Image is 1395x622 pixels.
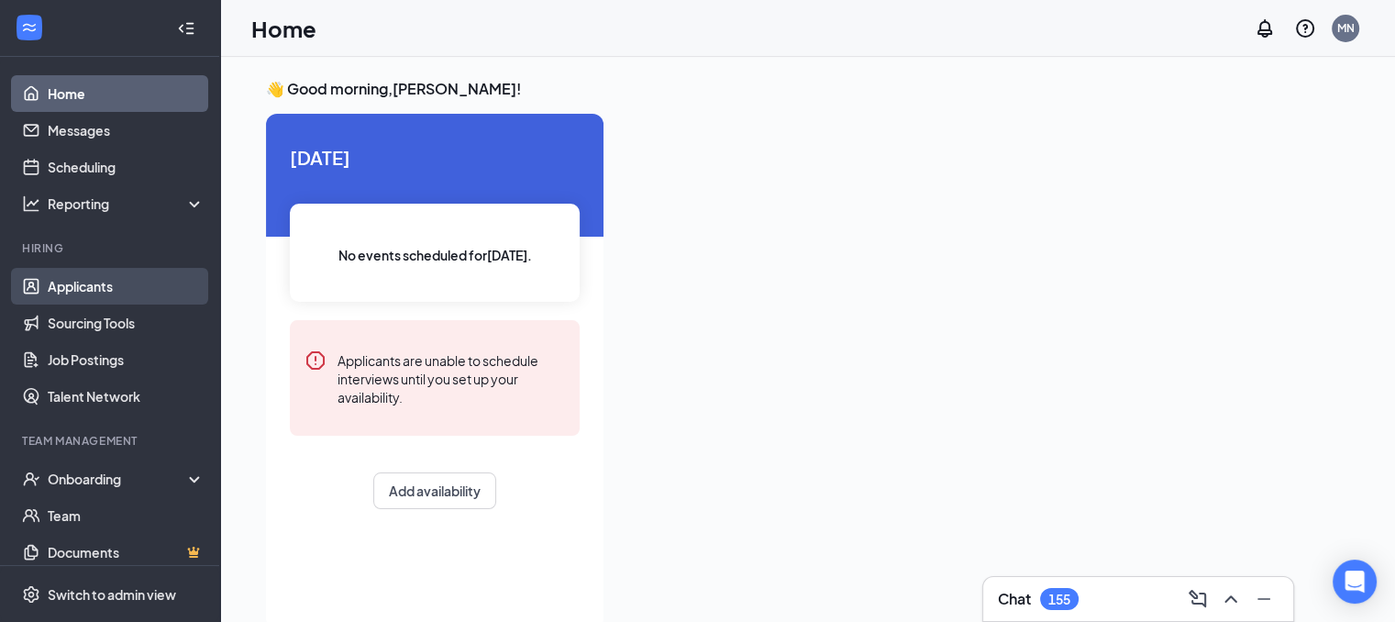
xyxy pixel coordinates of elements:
a: Team [48,497,205,534]
span: [DATE] [290,143,580,172]
div: Onboarding [48,470,189,488]
a: Scheduling [48,149,205,185]
button: Minimize [1249,584,1279,614]
a: Messages [48,112,205,149]
svg: Settings [22,585,40,604]
h3: Chat [998,589,1031,609]
svg: UserCheck [22,470,40,488]
div: Team Management [22,433,201,449]
div: 155 [1048,592,1070,607]
h1: Home [251,13,316,44]
svg: Error [304,350,327,372]
div: Applicants are unable to schedule interviews until you set up your availability. [338,350,565,406]
span: No events scheduled for [DATE] . [338,245,532,265]
svg: Minimize [1253,588,1275,610]
svg: QuestionInfo [1294,17,1316,39]
button: Add availability [373,472,496,509]
svg: Analysis [22,194,40,213]
svg: ComposeMessage [1187,588,1209,610]
div: Switch to admin view [48,585,176,604]
svg: WorkstreamLogo [20,18,39,37]
div: Reporting [48,194,205,213]
svg: Notifications [1254,17,1276,39]
h3: 👋 Good morning, [PERSON_NAME] ! [266,79,1349,99]
a: Job Postings [48,341,205,378]
a: Talent Network [48,378,205,415]
div: Hiring [22,240,201,256]
a: Home [48,75,205,112]
div: MN [1337,20,1355,36]
a: Applicants [48,268,205,305]
svg: Collapse [177,19,195,38]
a: DocumentsCrown [48,534,205,571]
svg: ChevronUp [1220,588,1242,610]
a: Sourcing Tools [48,305,205,341]
div: Open Intercom Messenger [1333,560,1377,604]
button: ChevronUp [1216,584,1246,614]
button: ComposeMessage [1183,584,1212,614]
